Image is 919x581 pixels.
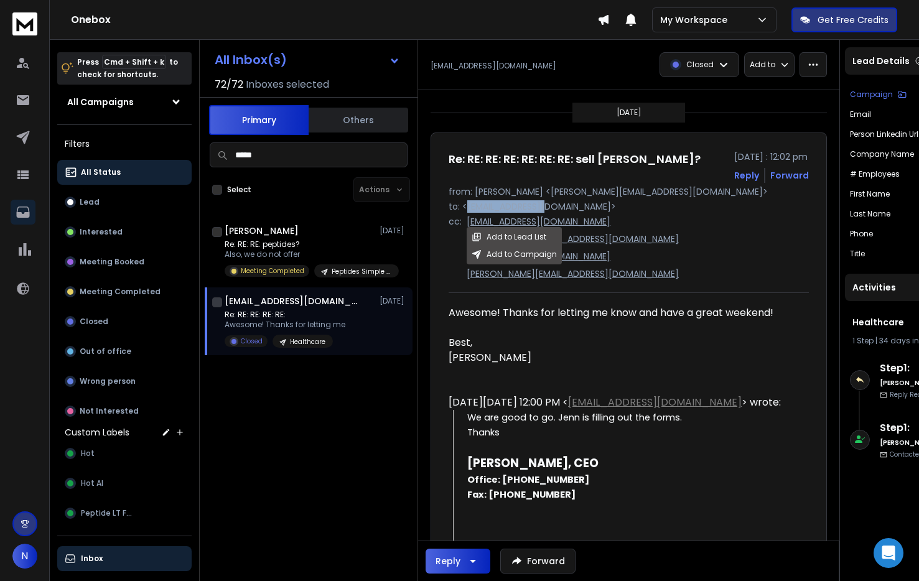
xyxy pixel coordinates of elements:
button: Interested [57,220,192,244]
h1: [PERSON_NAME] [225,225,299,237]
button: All Status [57,160,192,185]
button: All Inbox(s) [205,47,410,72]
div: Keywords by Traffic [138,73,210,81]
h3: Inboxes selected [246,77,329,92]
p: from: [PERSON_NAME] <[PERSON_NAME][EMAIL_ADDRESS][DOMAIN_NAME]> [449,185,809,198]
button: Hot [57,441,192,466]
p: Not Interested [80,406,139,416]
p: Re: RE: RE: RE: RE: [225,310,345,320]
p: [PERSON_NAME][EMAIL_ADDRESS][DOMAIN_NAME] [467,233,679,245]
p: First Name [850,189,890,199]
p: [DATE] [617,108,641,118]
h1: [EMAIL_ADDRESS][DOMAIN_NAME] [225,295,362,307]
p: [EMAIL_ADDRESS][DOMAIN_NAME] [467,215,610,228]
div: Reply [436,555,460,567]
span: 72 / 72 [215,77,243,92]
button: Reply [734,169,759,182]
img: logo [12,12,37,35]
p: Meeting Booked [80,257,144,267]
p: [PERSON_NAME][EMAIL_ADDRESS][DOMAIN_NAME] [467,267,679,280]
p: Inbox [81,554,103,564]
h3: Custom Labels [65,426,129,439]
p: to: <[EMAIL_ADDRESS][DOMAIN_NAME]> [449,200,809,213]
div: Forward [770,169,809,182]
p: # Employees [850,169,900,179]
label: Select [227,185,251,195]
p: Meeting Completed [241,266,304,276]
p: Closed [241,337,263,346]
p: Awesome! Thanks for letting me [225,320,345,330]
p: Lead [80,197,100,207]
p: My Workspace [660,14,732,26]
div: Best, [449,335,799,350]
button: Others [309,106,408,134]
p: Add to [750,60,775,70]
h1: Onebox [71,12,597,27]
p: Last Name [850,209,890,219]
button: Primary [209,105,309,135]
h1: All Campaigns [67,96,134,108]
button: Closed [57,309,192,334]
span: Hot AI [81,478,103,488]
button: Campaign [850,90,907,100]
p: Out of office [80,346,131,356]
p: Meeting Completed [80,287,161,297]
p: Also, we do not offer [225,249,374,259]
button: Inbox [57,546,192,571]
div: Domain: [URL] [32,32,88,42]
p: Peptides Simple - Fiverr Weight Loss [332,267,391,276]
div: Awesome! Thanks for letting me know and have a great weekend! [449,305,799,320]
button: All Campaigns [57,90,192,114]
button: Lead [57,190,192,215]
p: cc: [449,215,462,280]
p: Campaign [850,90,893,100]
p: Closed [686,60,714,70]
span: [PERSON_NAME], CEO [467,455,599,472]
button: Not Interested [57,399,192,424]
button: Meeting Booked [57,249,192,274]
p: All Status [81,167,121,177]
p: Title [850,249,865,259]
div: [DATE][DATE] 12:00 PM < > wrote: [449,395,799,410]
p: [DATE] : 12:02 pm [734,151,809,163]
button: N [12,544,37,569]
button: Reply [426,549,490,574]
button: Forward [500,549,576,574]
img: tab_keywords_by_traffic_grey.svg [124,72,134,82]
p: Re: RE: RE: peptides? [225,239,374,249]
span: Fax: [PHONE_NUMBER] [467,488,576,501]
p: Phone [850,229,873,239]
p: Email [850,109,871,119]
p: Interested [80,227,123,237]
span: Peptide LT FUP [81,508,135,518]
p: Lead Details [852,55,910,67]
span: 1 Step [852,335,874,346]
p: Press to check for shortcuts. [77,56,178,81]
p: Get Free Credits [818,14,889,26]
div: v 4.0.25 [35,20,61,30]
span: Office: [PHONE_NUMBER] [467,473,589,486]
p: Healthcare [290,337,325,346]
img: logo_orange.svg [20,20,30,30]
span: Add to Lead List [482,232,546,242]
button: Peptide LT FUP [57,501,192,526]
span: Thanks [467,426,500,439]
button: Wrong person [57,369,192,394]
a: [EMAIL_ADDRESS][DOMAIN_NAME] [568,395,742,409]
button: Out of office [57,339,192,364]
h1: All Inbox(s) [215,53,287,66]
span: Hot [81,449,95,458]
p: [EMAIL_ADDRESS][DOMAIN_NAME] [431,61,556,71]
button: Add to Campaign [472,249,557,259]
p: [DATE] [380,226,408,236]
h3: Filters [57,135,192,152]
span: Add to Campaign [482,249,557,259]
span: We are good to go. Jenn is filling out the forms. [467,411,682,424]
h1: Re: RE: RE: RE: RE: RE: RE: sell [PERSON_NAME]? [449,151,701,168]
div: Domain Overview [47,73,111,81]
div: Open Intercom Messenger [874,538,903,568]
div: [PERSON_NAME] [449,350,799,365]
span: Cmd + Shift + k [102,55,166,69]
